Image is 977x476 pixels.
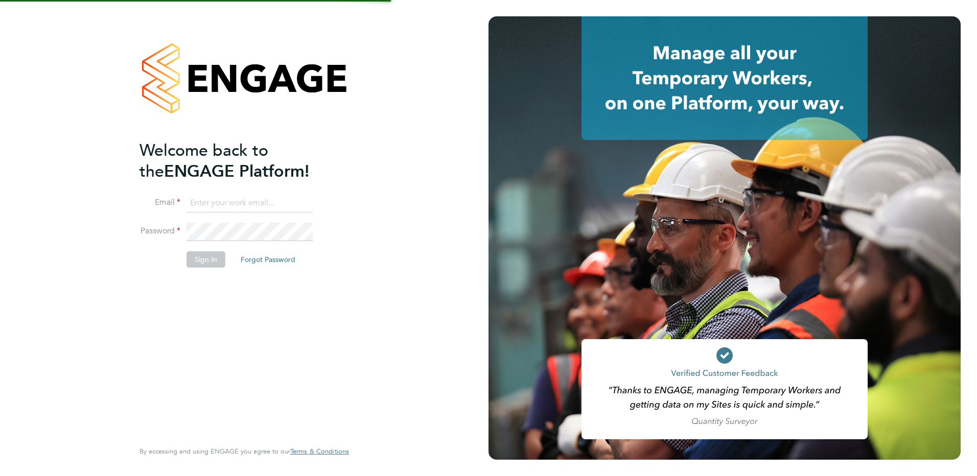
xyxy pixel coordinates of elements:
[139,447,349,456] span: By accessing and using ENGAGE you agree to our
[139,197,180,208] label: Email
[290,447,349,456] a: Terms & Conditions
[187,251,225,268] button: Sign In
[232,251,304,268] button: Forgot Password
[187,194,313,212] input: Enter your work email...
[139,140,339,182] h2: ENGAGE Platform!
[139,226,180,236] label: Password
[290,447,349,456] span: Terms & Conditions
[139,140,268,181] span: Welcome back to the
